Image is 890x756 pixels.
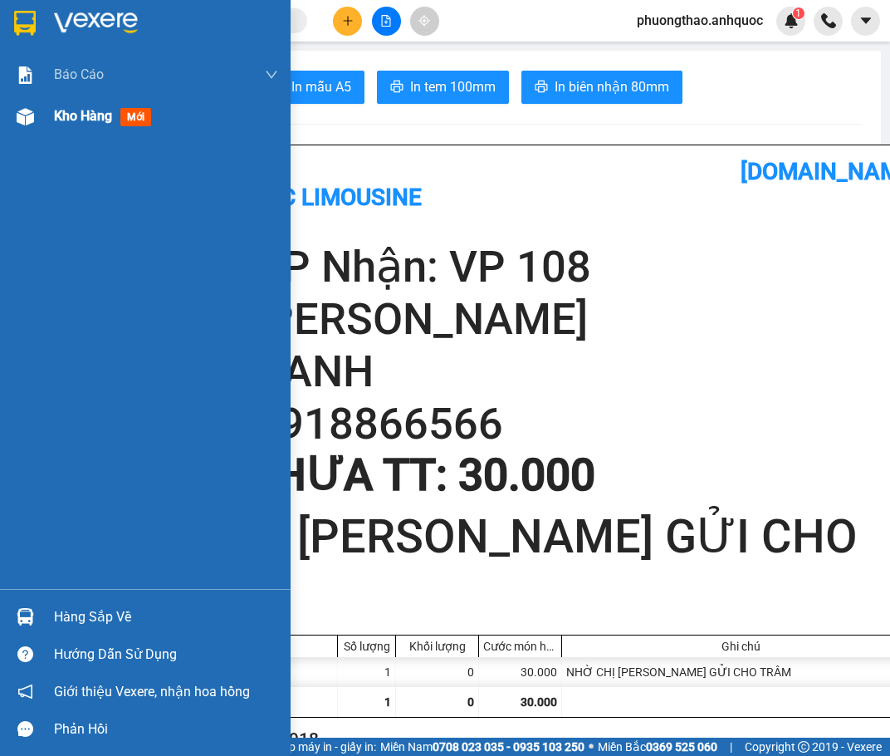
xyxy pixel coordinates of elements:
[380,738,584,756] span: Miền Nam
[236,450,605,500] div: CHƯA TT : 30.000
[194,54,328,74] div: OANH
[479,657,562,687] div: 30.000
[179,184,422,211] b: Anh Quốc Limousine
[258,71,364,104] button: printerIn mẫu A5
[54,642,278,667] div: Hướng dẫn sử dụng
[17,721,33,737] span: message
[623,10,776,31] span: phuongthao.anhquoc
[851,7,880,36] button: caret-down
[14,16,40,33] span: Gửi:
[396,657,479,687] div: 0
[467,695,474,709] span: 0
[433,740,584,754] strong: 0708 023 035 - 0935 103 250
[194,14,328,54] div: VP 108 [PERSON_NAME]
[120,108,151,126] span: mới
[418,15,430,27] span: aim
[17,646,33,662] span: question-circle
[598,738,717,756] span: Miền Bắc
[589,744,594,750] span: ⚪️
[54,64,104,85] span: Báo cáo
[380,15,392,27] span: file-add
[54,605,278,630] div: Hàng sắp về
[521,71,682,104] button: printerIn biên nhận 80mm
[194,16,234,33] span: Nhận:
[793,7,804,19] sup: 1
[410,76,496,97] span: In tem 100mm
[54,717,278,742] div: Phản hồi
[291,76,351,97] span: In mẫu A5
[342,15,354,27] span: plus
[858,13,873,28] span: caret-down
[390,80,403,96] span: printer
[14,14,183,114] div: VP 18 [PERSON_NAME][GEOGRAPHIC_DATA] - [GEOGRAPHIC_DATA]
[14,11,36,36] img: logo-vxr
[342,640,391,653] div: Số lượng
[333,7,362,36] button: plus
[400,640,474,653] div: Khối lượng
[372,7,401,36] button: file-add
[54,681,250,702] span: Giới thiệu Vexere, nhận hoa hồng
[555,76,669,97] span: In biên nhận 80mm
[798,741,809,753] span: copyright
[17,608,34,626] img: warehouse-icon
[338,657,396,687] div: 1
[194,74,328,97] div: 0918866566
[821,13,836,28] img: phone-icon
[265,68,278,81] span: down
[17,108,34,125] img: warehouse-icon
[535,80,548,96] span: printer
[784,13,799,28] img: icon-new-feature
[795,7,801,19] span: 1
[17,684,33,700] span: notification
[521,695,557,709] span: 30.000
[247,738,376,756] span: Cung cấp máy in - giấy in:
[384,695,391,709] span: 1
[410,7,439,36] button: aim
[54,108,112,124] span: Kho hàng
[377,71,509,104] button: printerIn tem 100mm
[14,114,183,134] div: VÂN
[17,66,34,84] img: solution-icon
[646,740,717,754] strong: 0369 525 060
[483,640,557,653] div: Cước món hàng
[730,738,732,756] span: |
